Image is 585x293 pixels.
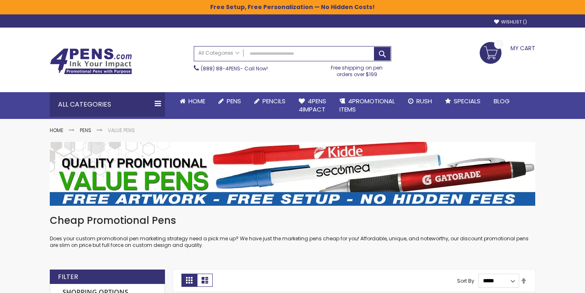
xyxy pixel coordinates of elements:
[58,272,78,281] strong: Filter
[188,97,205,105] span: Home
[198,50,239,56] span: All Categories
[402,92,439,110] a: Rush
[173,92,212,110] a: Home
[50,127,63,134] a: Home
[494,97,510,105] span: Blog
[487,92,516,110] a: Blog
[323,61,392,78] div: Free shipping on pen orders over $199
[262,97,286,105] span: Pencils
[248,92,292,110] a: Pencils
[201,65,240,72] a: (888) 88-4PENS
[227,97,241,105] span: Pens
[292,92,333,119] a: 4Pens4impact
[339,97,395,114] span: 4PROMOTIONAL ITEMS
[299,97,326,114] span: 4Pens 4impact
[212,92,248,110] a: Pens
[50,142,535,206] img: Value Pens
[416,97,432,105] span: Rush
[50,92,165,117] div: All Categories
[108,127,135,134] strong: Value Pens
[181,274,197,287] strong: Grid
[494,19,527,25] a: Wishlist
[457,277,474,284] label: Sort By
[50,48,132,74] img: 4Pens Custom Pens and Promotional Products
[201,65,268,72] span: - Call Now!
[80,127,91,134] a: Pens
[439,92,487,110] a: Specials
[50,214,535,227] h1: Cheap Promotional Pens
[454,97,481,105] span: Specials
[194,47,244,60] a: All Categories
[50,214,535,249] div: Does your custom promotional pen marketing strategy need a pick me up? We have just the marketing...
[333,92,402,119] a: 4PROMOTIONALITEMS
